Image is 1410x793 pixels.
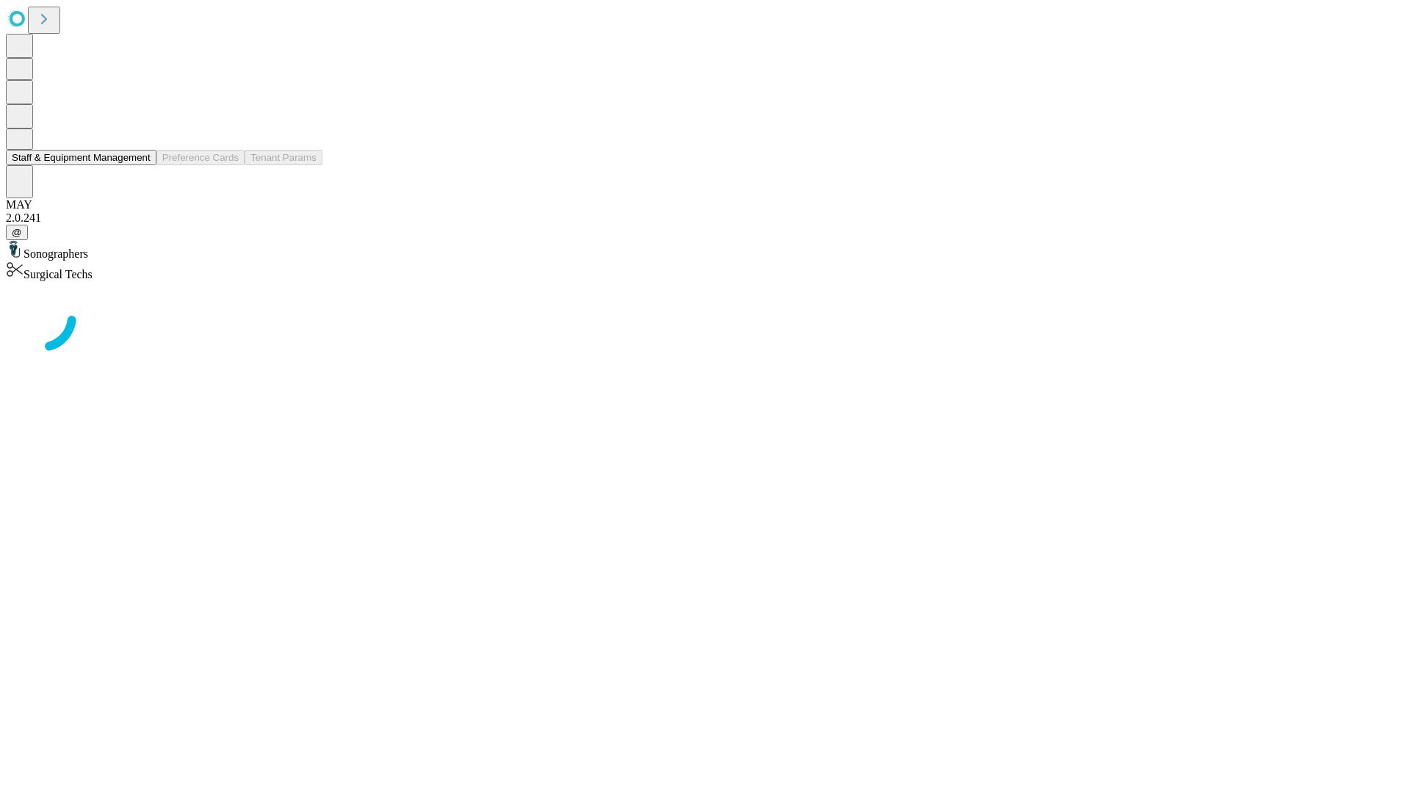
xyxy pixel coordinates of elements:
[6,198,1404,211] div: MAY
[245,150,322,165] button: Tenant Params
[156,150,245,165] button: Preference Cards
[6,150,156,165] button: Staff & Equipment Management
[6,261,1404,281] div: Surgical Techs
[6,240,1404,261] div: Sonographers
[6,225,28,240] button: @
[12,227,22,238] span: @
[6,211,1404,225] div: 2.0.241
